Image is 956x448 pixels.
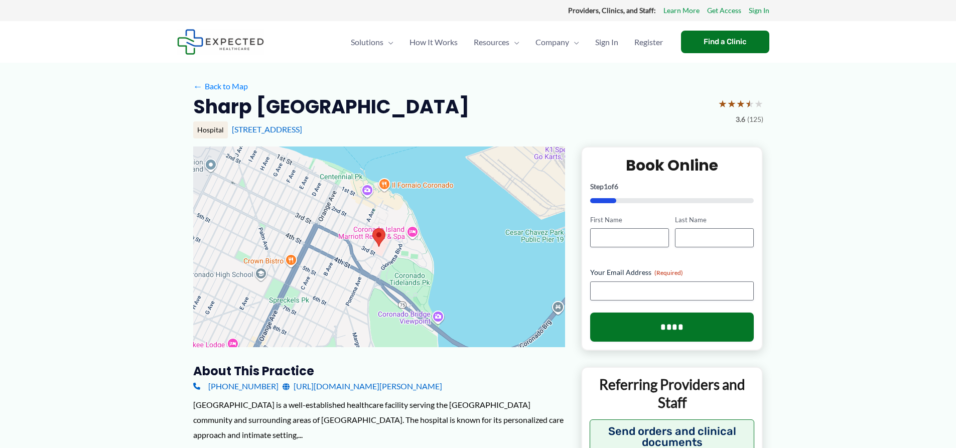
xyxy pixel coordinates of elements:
[409,25,458,60] span: How It Works
[663,4,700,17] a: Learn More
[614,182,618,191] span: 6
[193,121,228,138] div: Hospital
[707,4,741,17] a: Get Access
[590,215,669,225] label: First Name
[527,25,587,60] a: CompanyMenu Toggle
[754,94,763,113] span: ★
[193,79,248,94] a: ←Back to Map
[727,94,736,113] span: ★
[193,94,469,119] h2: Sharp [GEOGRAPHIC_DATA]
[509,25,519,60] span: Menu Toggle
[634,25,663,60] span: Register
[749,4,769,17] a: Sign In
[232,124,302,134] a: [STREET_ADDRESS]
[736,113,745,126] span: 3.6
[590,375,755,412] p: Referring Providers and Staff
[383,25,393,60] span: Menu Toggle
[587,25,626,60] a: Sign In
[193,81,203,91] span: ←
[590,156,754,175] h2: Book Online
[568,6,656,15] strong: Providers, Clinics, and Staff:
[718,94,727,113] span: ★
[590,267,754,277] label: Your Email Address
[466,25,527,60] a: ResourcesMenu Toggle
[193,397,565,442] div: [GEOGRAPHIC_DATA] is a well-established healthcare facility serving the [GEOGRAPHIC_DATA] communi...
[626,25,671,60] a: Register
[193,363,565,379] h3: About this practice
[745,94,754,113] span: ★
[474,25,509,60] span: Resources
[401,25,466,60] a: How It Works
[604,182,608,191] span: 1
[569,25,579,60] span: Menu Toggle
[343,25,671,60] nav: Primary Site Navigation
[736,94,745,113] span: ★
[747,113,763,126] span: (125)
[193,379,279,394] a: [PHONE_NUMBER]
[654,269,683,276] span: (Required)
[675,215,754,225] label: Last Name
[590,183,754,190] p: Step of
[283,379,442,394] a: [URL][DOMAIN_NAME][PERSON_NAME]
[351,25,383,60] span: Solutions
[177,29,264,55] img: Expected Healthcare Logo - side, dark font, small
[595,25,618,60] span: Sign In
[343,25,401,60] a: SolutionsMenu Toggle
[681,31,769,53] a: Find a Clinic
[535,25,569,60] span: Company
